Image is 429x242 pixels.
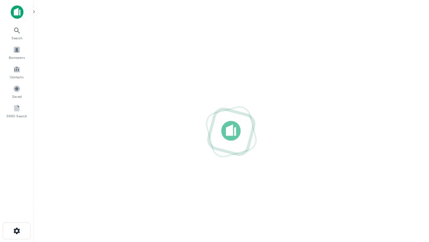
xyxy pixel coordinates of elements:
a: Contacts [2,63,32,81]
span: Contacts [10,74,23,80]
a: Saved [2,82,32,100]
span: Saved [12,94,22,99]
img: capitalize-icon.png [11,5,23,19]
span: Search [11,35,22,41]
a: Borrowers [2,43,32,62]
iframe: Chat Widget [395,188,429,220]
span: SREO Search [6,113,27,119]
a: SREO Search [2,102,32,120]
a: Search [2,24,32,42]
span: Borrowers [9,55,25,60]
